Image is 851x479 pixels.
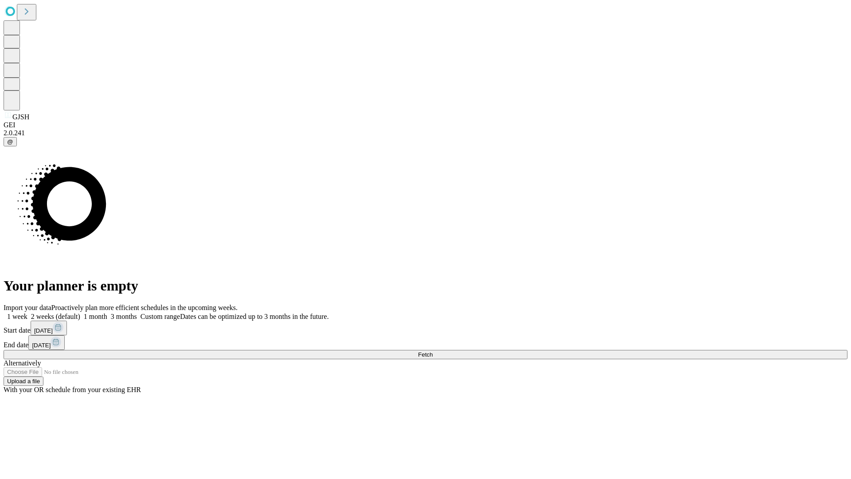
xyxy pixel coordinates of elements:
span: @ [7,138,13,145]
span: GJSH [12,113,29,121]
span: [DATE] [34,327,53,334]
div: End date [4,335,847,350]
span: Alternatively [4,359,41,367]
div: 2.0.241 [4,129,847,137]
span: 1 week [7,313,27,320]
span: [DATE] [32,342,51,349]
div: GEI [4,121,847,129]
button: [DATE] [28,335,65,350]
span: 1 month [84,313,107,320]
button: [DATE] [31,321,67,335]
span: 3 months [111,313,137,320]
div: Start date [4,321,847,335]
span: Custom range [141,313,180,320]
button: Upload a file [4,377,43,386]
h1: Your planner is empty [4,278,847,294]
span: Fetch [418,351,433,358]
span: 2 weeks (default) [31,313,80,320]
span: Dates can be optimized up to 3 months in the future. [180,313,328,320]
span: Proactively plan more efficient schedules in the upcoming weeks. [51,304,238,311]
span: Import your data [4,304,51,311]
button: Fetch [4,350,847,359]
span: With your OR schedule from your existing EHR [4,386,141,393]
button: @ [4,137,17,146]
